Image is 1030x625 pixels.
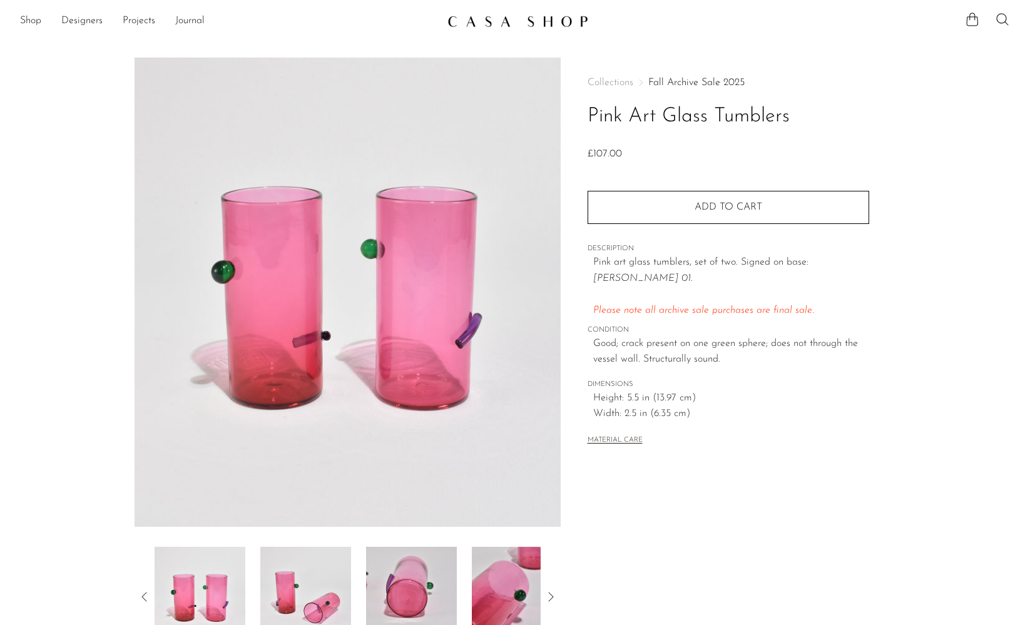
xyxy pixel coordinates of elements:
[588,149,622,159] span: £107.00
[20,11,437,32] ul: NEW HEADER MENU
[593,406,869,422] span: Width: 2.5 in (6.35 cm)
[588,243,869,255] span: DESCRIPTION
[20,11,437,32] nav: Desktop navigation
[593,336,869,368] span: Good; crack present on one green sphere; does not through the vessel wall. Structurally sound.
[593,390,869,407] span: Height: 5.5 in (13.97 cm)
[648,78,745,88] a: Fall Archive Sale 2025
[588,78,869,88] nav: Breadcrumbs
[588,325,869,336] span: CONDITION
[593,255,869,318] p: Pink art glass tumblers, set of two. Signed on base:
[593,273,814,315] em: [PERSON_NAME] 01.
[588,379,869,390] span: DIMENSIONS
[588,436,643,445] button: MATERIAL CARE
[61,13,103,29] a: Designers
[588,78,633,88] span: Collections
[593,305,814,315] span: Please note all archive sale purchases are final sale.
[123,13,155,29] a: Projects
[175,13,205,29] a: Journal
[135,58,561,527] img: Pink Art Glass Tumblers
[695,202,762,212] span: Add to cart
[588,191,869,223] button: Add to cart
[588,101,869,133] h1: Pink Art Glass Tumblers
[20,13,41,29] a: Shop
